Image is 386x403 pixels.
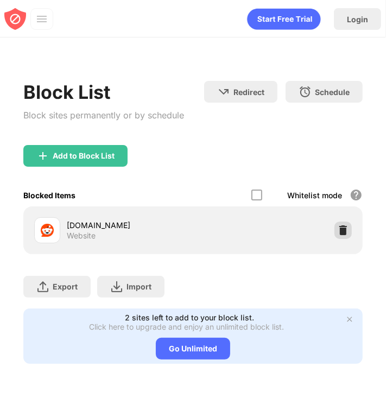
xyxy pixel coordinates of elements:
[247,8,321,30] div: animation
[345,315,354,324] img: x-button.svg
[156,338,230,360] div: Go Unlimited
[23,191,75,200] div: Blocked Items
[89,322,284,331] div: Click here to upgrade and enjoy an unlimited block list.
[126,282,151,291] div: Import
[4,8,26,30] img: blocksite-icon-red.svg
[347,15,368,24] div: Login
[233,87,264,97] div: Redirect
[67,219,193,231] div: [DOMAIN_NAME]
[287,191,342,200] div: Whitelist mode
[41,224,54,237] img: favicons
[23,108,184,123] div: Block sites permanently or by schedule
[67,231,96,241] div: Website
[23,81,184,103] div: Block List
[53,282,78,291] div: Export
[53,152,115,160] div: Add to Block List
[315,87,350,97] div: Schedule
[125,313,255,322] div: 2 sites left to add to your block list.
